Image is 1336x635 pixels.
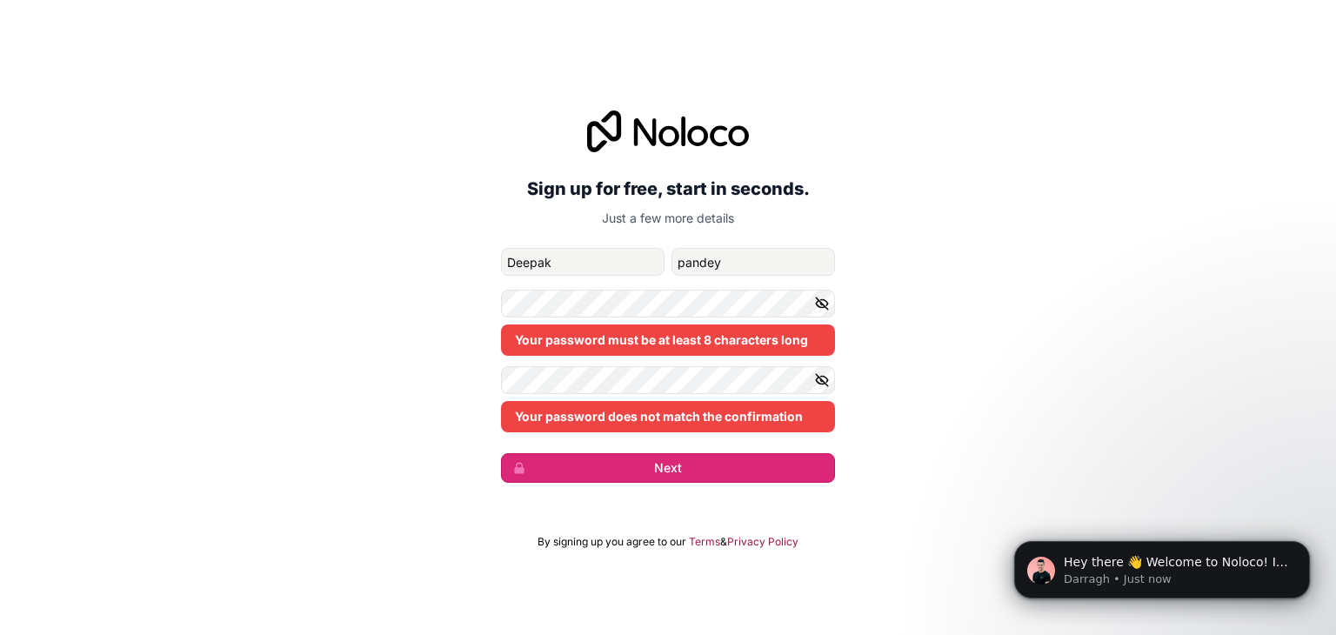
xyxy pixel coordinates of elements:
p: Just a few more details [501,210,835,227]
iframe: Intercom notifications message [988,505,1336,626]
a: Privacy Policy [727,535,798,549]
div: Your password does not match the confirmation [501,401,835,432]
span: By signing up you agree to our [538,535,686,549]
input: Confirm password [501,366,835,394]
input: Password [501,290,835,317]
h2: Sign up for free, start in seconds. [501,173,835,204]
input: given-name [501,248,665,276]
span: & [720,535,727,549]
input: family-name [671,248,835,276]
a: Terms [689,535,720,549]
button: Next [501,453,835,483]
div: Your password must be at least 8 characters long [501,324,835,356]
